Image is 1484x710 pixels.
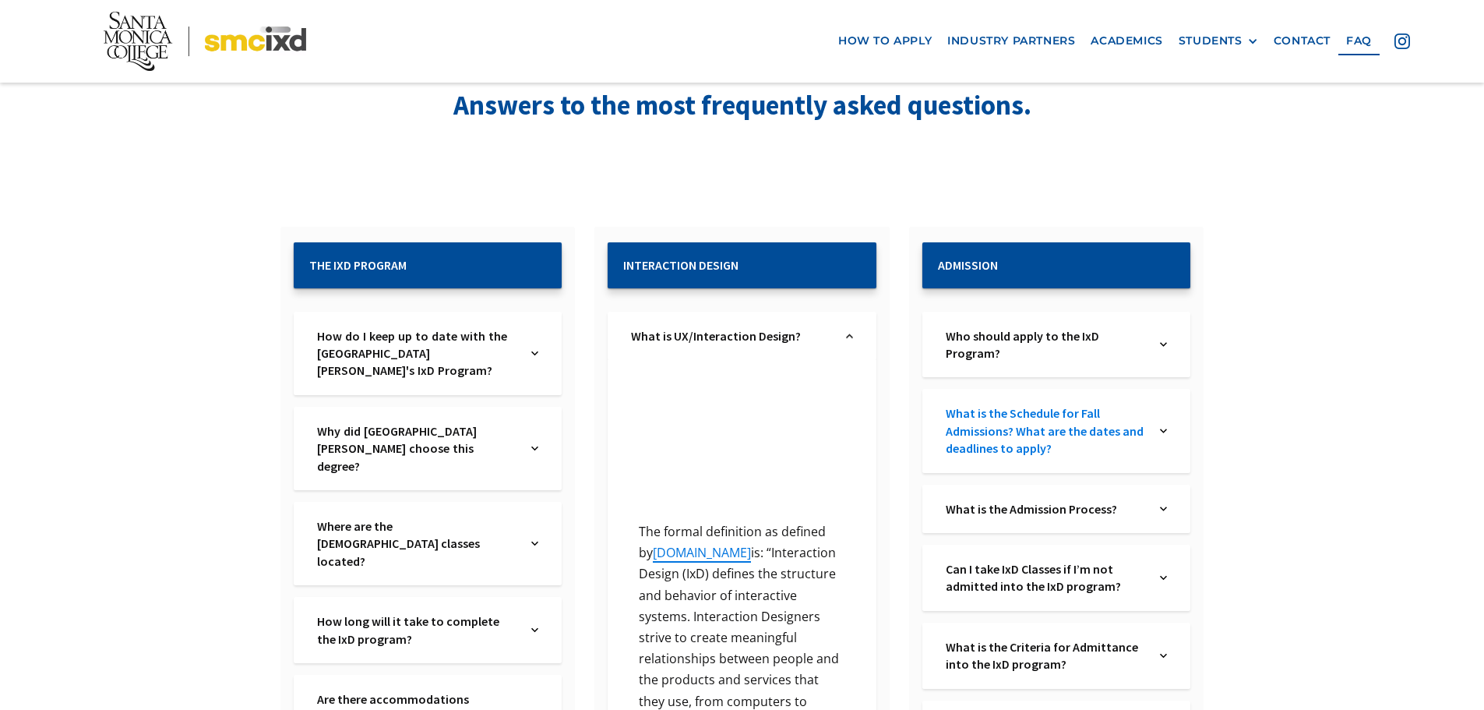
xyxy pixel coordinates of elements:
[1083,26,1170,55] a: Academics
[653,544,751,563] a: [DOMAIN_NAME]
[1179,34,1258,48] div: STUDENTS
[946,500,1145,517] a: What is the Admission Process?
[431,87,1054,125] h1: Answers to the most frequently asked questions.
[1338,26,1380,55] a: faq
[317,422,516,475] a: Why did [GEOGRAPHIC_DATA][PERSON_NAME] choose this degree?
[317,327,516,380] a: How do I keep up to date with the [GEOGRAPHIC_DATA][PERSON_NAME]'s IxD Program?
[317,517,516,570] a: Where are the [DEMOGRAPHIC_DATA] classes located?
[830,26,939,55] a: how to apply
[1266,26,1338,55] a: contact
[317,613,516,648] a: How long will it take to complete the IxD program?
[1394,34,1410,49] img: icon - instagram
[1179,34,1243,48] div: STUDENTS
[946,560,1145,595] a: Can I take IxD Classes if I’m not admitted into the IxD program?
[309,258,546,273] h2: The IxD Program
[939,26,1083,55] a: industry partners
[104,12,306,71] img: Santa Monica College - SMC IxD logo
[938,258,1175,273] h2: Admission
[631,500,852,521] p: ‍
[946,404,1145,457] a: What is the Schedule for Fall Admissions? What are the dates and deadlines to apply?
[623,258,860,273] h2: Interaction Design
[946,327,1145,362] a: Who should apply to the IxD Program?
[631,327,830,344] a: What is UX/Interaction Design?
[946,638,1145,673] a: What is the Criteria for Admittance into the IxD program?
